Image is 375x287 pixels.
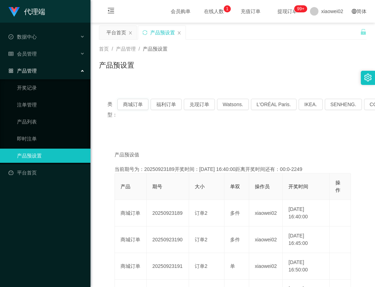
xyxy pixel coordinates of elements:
[151,99,182,110] button: 福利订单
[115,253,147,280] td: 商城订单
[8,68,13,73] i: 图标: appstore-o
[8,166,85,180] a: 图标: dashboard平台首页
[255,184,270,189] span: 操作员
[8,34,13,39] i: 图标: check-circle-o
[230,210,240,216] span: 多件
[274,9,301,14] span: 提现订单
[230,184,240,189] span: 单双
[251,99,297,110] button: L'ORÉAL Paris.
[17,98,85,112] a: 注单管理
[288,184,308,189] span: 开奖时间
[115,151,139,159] span: 产品预设值
[8,34,37,40] span: 数据中心
[147,226,189,253] td: 20250923190
[8,8,45,14] a: 代理端
[8,51,37,57] span: 会员管理
[360,29,367,35] i: 图标: unlock
[177,31,181,35] i: 图标: close
[364,74,372,81] i: 图标: setting
[195,210,207,216] span: 订单2
[17,81,85,95] a: 开奖记录
[139,46,140,52] span: /
[17,115,85,129] a: 产品列表
[8,7,20,17] img: logo.9652507e.png
[117,99,148,110] button: 商城订单
[249,253,283,280] td: xiaowei02
[112,46,113,52] span: /
[217,99,249,110] button: Watsons.
[128,31,133,35] i: 图标: close
[237,9,264,14] span: 充值订单
[107,99,117,120] span: 类型：
[115,226,147,253] td: 商城订单
[294,5,307,12] sup: 1201
[249,200,283,226] td: xiaowei02
[195,263,207,269] span: 订单2
[224,5,231,12] sup: 1
[143,46,168,52] span: 产品预设置
[325,99,362,110] button: SENHENG.
[115,200,147,226] td: 商城订单
[147,253,189,280] td: 20250923191
[99,46,109,52] span: 首页
[115,166,351,173] div: 当前期号为：20250923189开奖时间：[DATE] 16:40:00距离开奖时间还有：00:0-2249
[152,184,162,189] span: 期号
[249,226,283,253] td: xiaowei02
[99,60,134,70] h1: 产品预设置
[230,237,240,242] span: 多件
[24,0,45,23] h1: 代理端
[299,99,323,110] button: IKEA.
[230,263,235,269] span: 单
[184,99,215,110] button: 兑现订单
[352,9,357,14] i: 图标: global
[8,68,37,74] span: 产品管理
[283,200,330,226] td: [DATE] 16:40:00
[17,149,85,163] a: 产品预设置
[226,5,228,12] p: 1
[195,237,207,242] span: 订单2
[200,9,227,14] span: 在线人数
[106,26,126,39] div: 平台首页
[283,226,330,253] td: [DATE] 16:45:00
[147,200,189,226] td: 20250923189
[142,30,147,35] i: 图标: sync
[121,184,130,189] span: 产品
[8,51,13,56] i: 图标: table
[150,26,175,39] div: 产品预设置
[99,0,123,23] i: 图标: menu-fold
[335,180,340,193] span: 操作
[116,46,136,52] span: 产品管理
[195,184,205,189] span: 大小
[17,132,85,146] a: 即时注单
[283,253,330,280] td: [DATE] 16:50:00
